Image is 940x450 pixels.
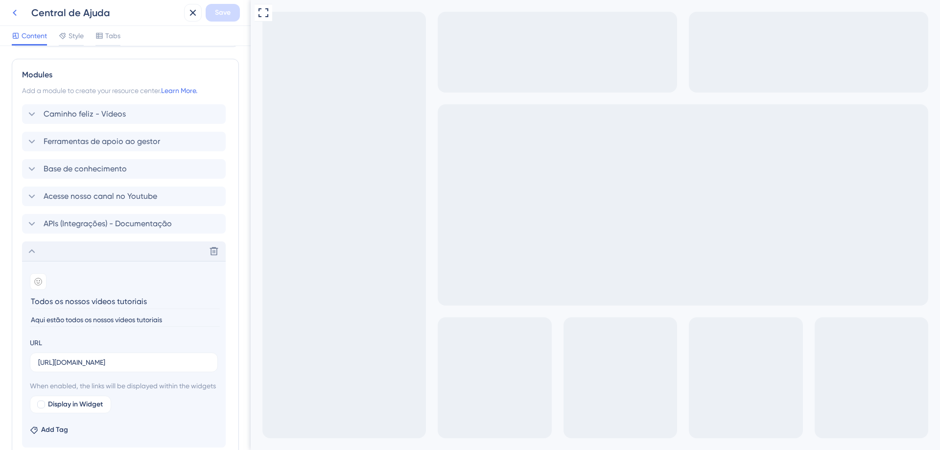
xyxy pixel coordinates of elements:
span: Base de conhecimento [44,163,127,175]
span: Add Tag [41,424,68,436]
span: When enabled, the links will be displayed within the widgets [30,380,218,392]
span: Acesse nosso canal no Youtube [44,190,157,202]
button: Add Tag [30,424,68,436]
span: Tabs [105,30,120,42]
div: URL [30,337,42,349]
div: Modules [22,69,229,81]
div: Base de conhecimento [22,159,229,179]
div: Caminho feliz - Vídeos [22,104,229,124]
span: Caminho feliz - Vídeos [44,108,126,120]
span: Content [22,30,47,42]
div: Acesse nosso canal no Youtube [22,187,229,206]
span: APIs (Integrações) - Documentação [44,218,172,230]
span: Ferramentas de apoio ao gestor [44,136,160,147]
button: Save [206,4,240,22]
input: Description [30,313,220,327]
a: Learn More. [161,87,197,95]
span: Ajuda! [8,2,29,14]
span: Display in Widget [48,399,103,410]
span: Save [215,7,231,19]
div: Ferramentas de apoio ao gestor [22,132,229,151]
div: APIs (Integrações) - Documentação [22,214,229,234]
div: 3 [36,5,39,13]
input: your.website.com/path [38,357,210,368]
span: Add a module to create your resource center. [22,87,161,95]
span: Style [69,30,84,42]
input: Header [30,294,220,309]
div: Central de Ajuda [31,6,180,20]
